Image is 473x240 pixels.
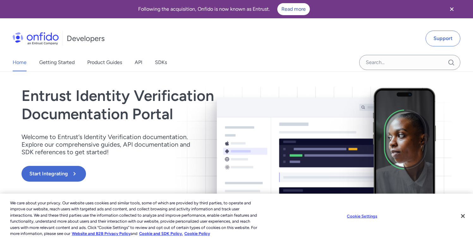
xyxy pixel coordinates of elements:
[39,54,75,71] a: Getting Started
[13,32,59,45] img: Onfido Logo
[135,54,142,71] a: API
[21,166,322,182] a: Start Integrating
[21,166,86,182] button: Start Integrating
[448,5,456,13] svg: Close banner
[426,31,460,46] a: Support
[72,231,131,236] a: More information about our cookie policy., opens in a new tab
[139,231,183,236] a: Cookie and SDK Policy.
[440,1,464,17] button: Close banner
[8,3,440,15] div: Following the acquisition, Onfido is now known as Entrust.
[155,54,167,71] a: SDKs
[21,133,199,156] p: Welcome to Entrust’s Identity Verification documentation. Explore our comprehensive guides, API d...
[13,54,27,71] a: Home
[184,231,210,236] a: Cookie Policy
[359,55,460,70] input: Onfido search input field
[67,33,105,44] h1: Developers
[87,54,122,71] a: Product Guides
[342,210,382,223] button: Cookie Settings
[10,200,260,237] div: We care about your privacy. Our website uses cookies and similar tools, some of which are provide...
[21,87,322,123] h1: Entrust Identity Verification Documentation Portal
[456,209,470,223] button: Close
[277,3,310,15] a: Read more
